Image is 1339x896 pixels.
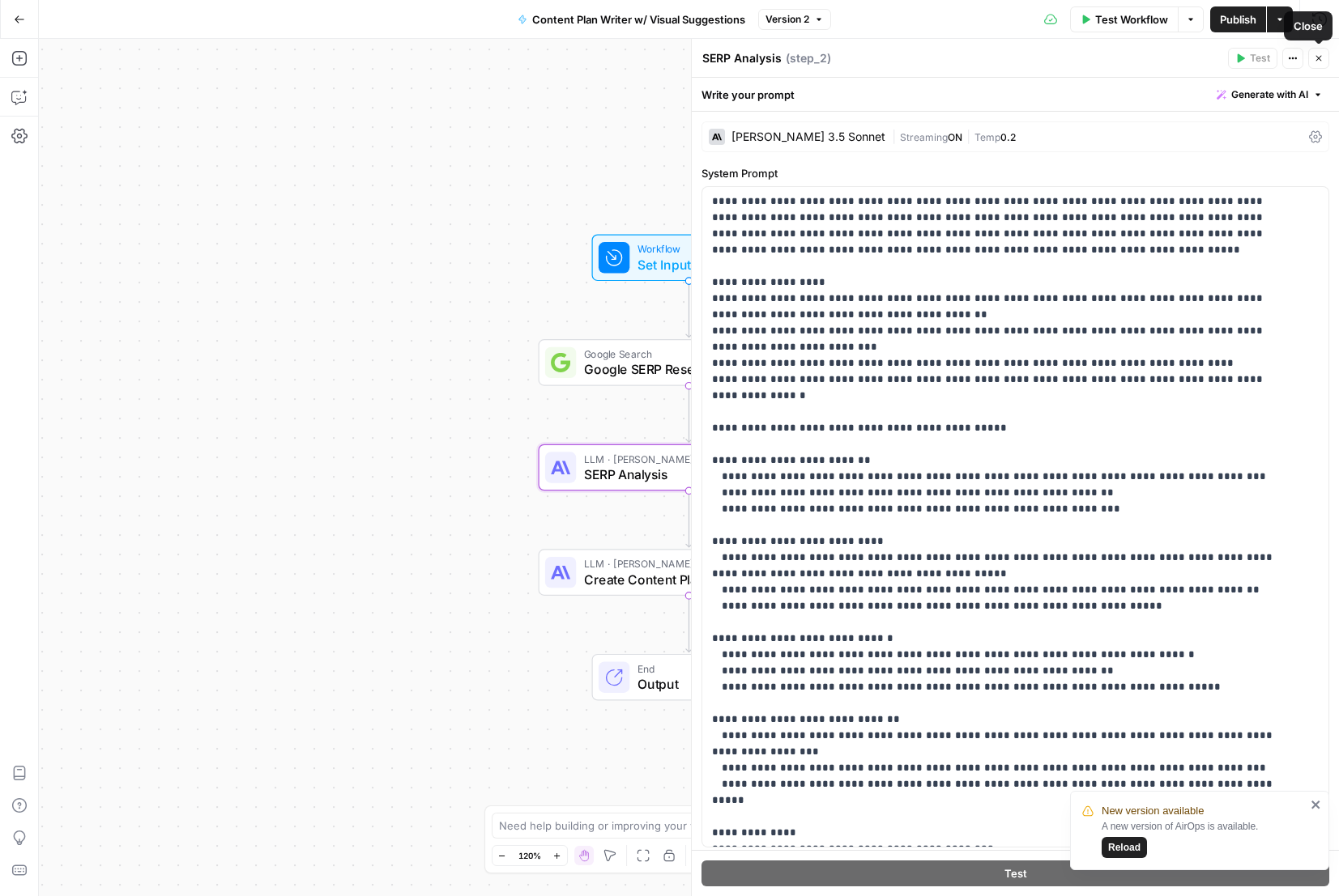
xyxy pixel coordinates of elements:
div: A new version of AirOps is available. [1102,819,1306,858]
span: ( step_2 ) [786,50,831,66]
span: ON [948,131,962,143]
span: LLM · [PERSON_NAME] 3.5 Sonnet [584,556,787,571]
span: 0.2 [1000,131,1016,143]
div: WorkflowSet InputsInputs [539,235,840,282]
span: | [962,128,974,144]
span: Google Search [584,346,788,362]
button: Version 2 [758,9,831,30]
button: Generate with AI [1210,84,1329,105]
span: Set Inputs [638,255,734,274]
span: | [892,128,900,144]
span: 120% [518,849,541,862]
div: Write your prompt [692,78,1339,111]
button: Reload [1102,837,1147,858]
span: New version available [1102,803,1204,819]
span: SERP Analysis [584,465,787,484]
span: LLM · [PERSON_NAME] 3.5 Sonnet [584,451,787,466]
span: Output [638,674,770,694]
span: Test [1004,865,1027,881]
div: LLM · [PERSON_NAME] 3.5 SonnetCreate Content PlanStep 3 [539,549,840,596]
button: Test [701,860,1329,886]
div: Google SearchGoogle SERP ResearchStep 1 [539,339,840,386]
div: LLM · [PERSON_NAME] 3.5 SonnetSERP AnalysisStep 2 [539,444,840,491]
span: Streaming [900,131,948,143]
span: Create Content Plan [584,570,787,589]
label: System Prompt [701,165,1329,181]
div: [PERSON_NAME] 3.5 Sonnet [731,131,885,142]
button: close [1311,798,1322,811]
span: End [638,660,770,676]
button: Content Plan Writer w/ Visual Suggestions [508,6,755,32]
span: Generate with AI [1231,87,1308,102]
span: Publish [1220,11,1256,28]
span: Temp [974,131,1000,143]
textarea: SERP Analysis [702,50,782,66]
div: EndOutput [539,654,840,701]
span: Workflow [638,241,734,257]
span: Test [1250,51,1270,66]
span: Content Plan Writer w/ Visual Suggestions [532,11,745,28]
button: Test [1228,48,1277,69]
span: Version 2 [765,12,809,27]
span: Google SERP Research [584,359,788,379]
span: Reload [1108,840,1141,855]
span: Test Workflow [1095,11,1168,28]
button: Test Workflow [1070,6,1178,32]
button: Publish [1210,6,1266,32]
